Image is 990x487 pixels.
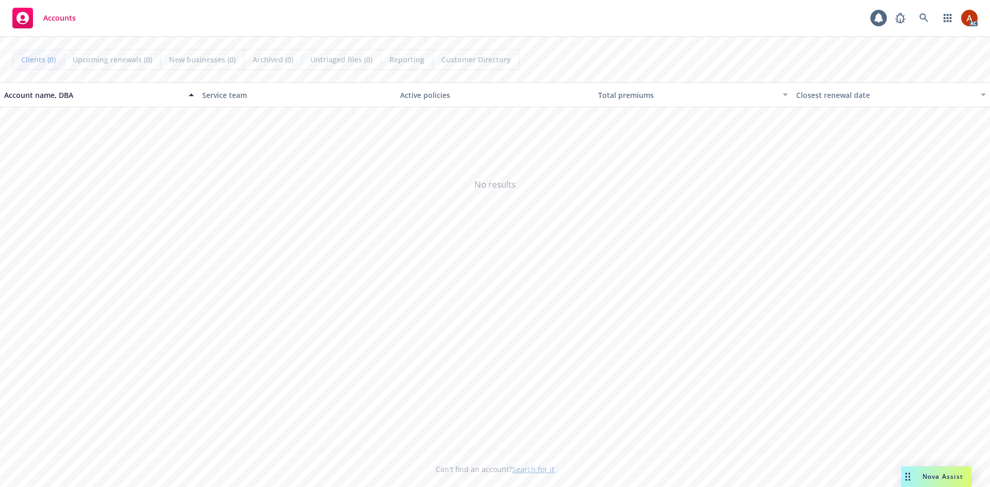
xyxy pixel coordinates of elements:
span: Nova Assist [922,472,963,481]
a: Search [914,8,934,28]
div: Total premiums [598,90,777,100]
div: Account name, DBA [4,90,183,100]
span: Can't find an account? [436,464,554,475]
button: Closest renewal date [792,82,990,107]
a: Search for it [512,464,554,474]
span: Upcoming renewals (0) [73,54,152,65]
span: New businesses (0) [169,54,236,65]
span: Reporting [389,54,424,65]
div: Drag to move [901,466,914,487]
img: photo [961,10,978,26]
span: Accounts [43,14,76,22]
div: Service team [202,90,392,100]
span: Untriaged files (0) [310,54,372,65]
button: Nova Assist [901,466,971,487]
button: Service team [198,82,396,107]
button: Active policies [396,82,594,107]
span: Customer Directory [441,54,511,65]
div: Active policies [400,90,590,100]
a: Switch app [937,8,958,28]
div: Closest renewal date [796,90,975,100]
span: Clients (0) [21,54,56,65]
a: Accounts [8,4,80,32]
a: Report a Bug [890,8,911,28]
button: Total premiums [594,82,792,107]
span: Archived (0) [253,54,293,65]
